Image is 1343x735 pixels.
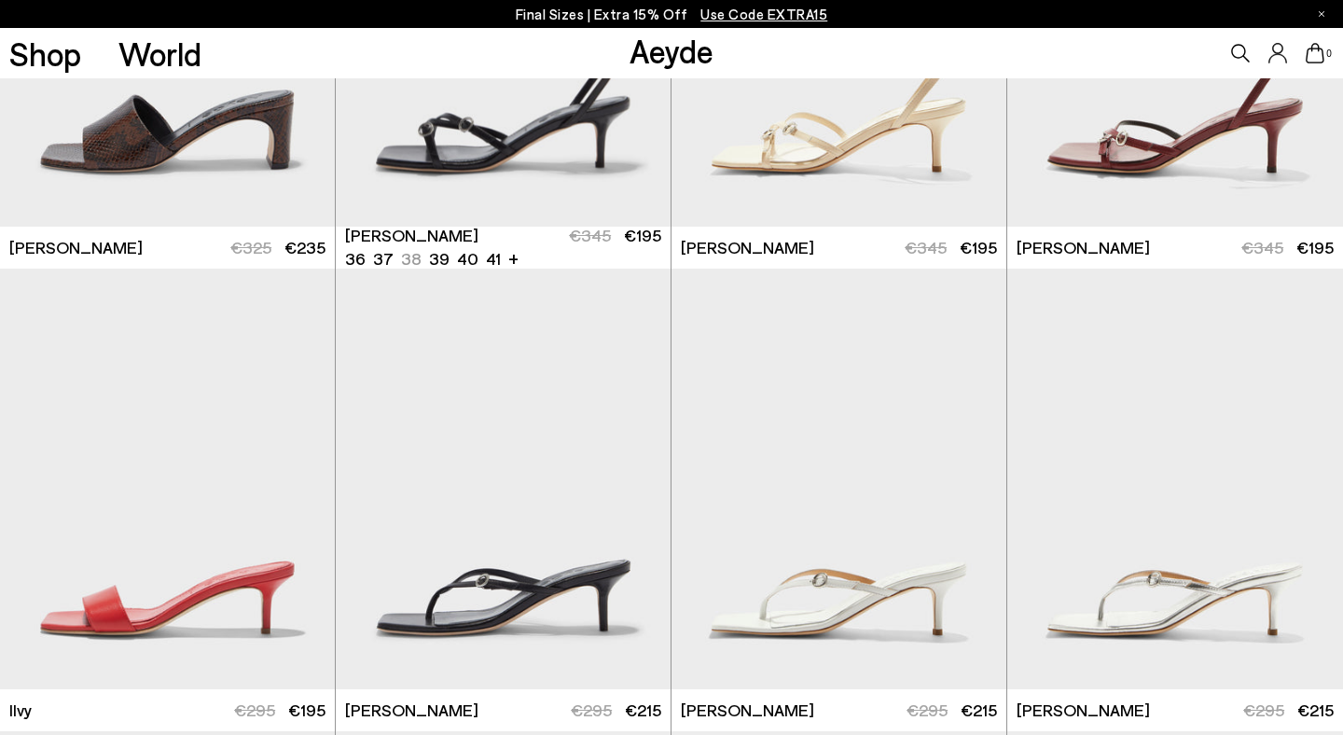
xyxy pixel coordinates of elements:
li: 41 [486,247,501,270]
a: World [118,37,201,70]
span: €235 [284,237,325,257]
a: Aeyde [630,31,713,70]
span: €295 [907,700,948,720]
li: 39 [429,247,450,270]
span: €295 [1243,700,1284,720]
span: €325 [230,237,271,257]
span: €345 [905,237,947,257]
span: €195 [624,225,661,245]
a: [PERSON_NAME] €295 €215 [1007,689,1343,731]
ul: variant [345,247,495,270]
a: [PERSON_NAME] €345 €195 [671,227,1006,269]
span: Navigate to /collections/ss25-final-sizes [700,6,827,22]
img: Leigh Leather Toe-Post Sandals [1007,269,1343,689]
img: Leigh Leather Toe-Post Sandals [671,269,1006,689]
li: 36 [345,247,366,270]
a: [PERSON_NAME] 36 37 38 39 40 41 + €345 €195 [336,227,671,269]
span: €195 [960,237,997,257]
li: 40 [457,247,478,270]
span: €195 [288,700,325,720]
span: [PERSON_NAME] [345,224,478,247]
span: €215 [1297,700,1334,720]
li: + [508,245,519,270]
span: [PERSON_NAME] [345,699,478,722]
span: €295 [234,700,275,720]
span: [PERSON_NAME] [681,699,814,722]
span: [PERSON_NAME] [681,236,814,259]
li: 37 [373,247,394,270]
span: €215 [961,700,997,720]
a: Shop [9,37,81,70]
span: Ilvy [9,699,32,722]
span: €295 [571,700,612,720]
span: €345 [569,225,611,245]
span: €345 [1241,237,1283,257]
span: €215 [625,700,661,720]
span: 0 [1324,49,1334,59]
a: [PERSON_NAME] €345 €195 [1007,227,1343,269]
a: 0 [1306,43,1324,63]
span: €195 [1296,237,1334,257]
span: [PERSON_NAME] [1017,236,1150,259]
img: Leigh Leather Toe-Post Sandals [336,269,671,689]
a: [PERSON_NAME] €295 €215 [671,689,1006,731]
p: Final Sizes | Extra 15% Off [516,3,828,26]
span: [PERSON_NAME] [9,236,143,259]
span: [PERSON_NAME] [1017,699,1150,722]
a: [PERSON_NAME] €295 €215 [336,689,671,731]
